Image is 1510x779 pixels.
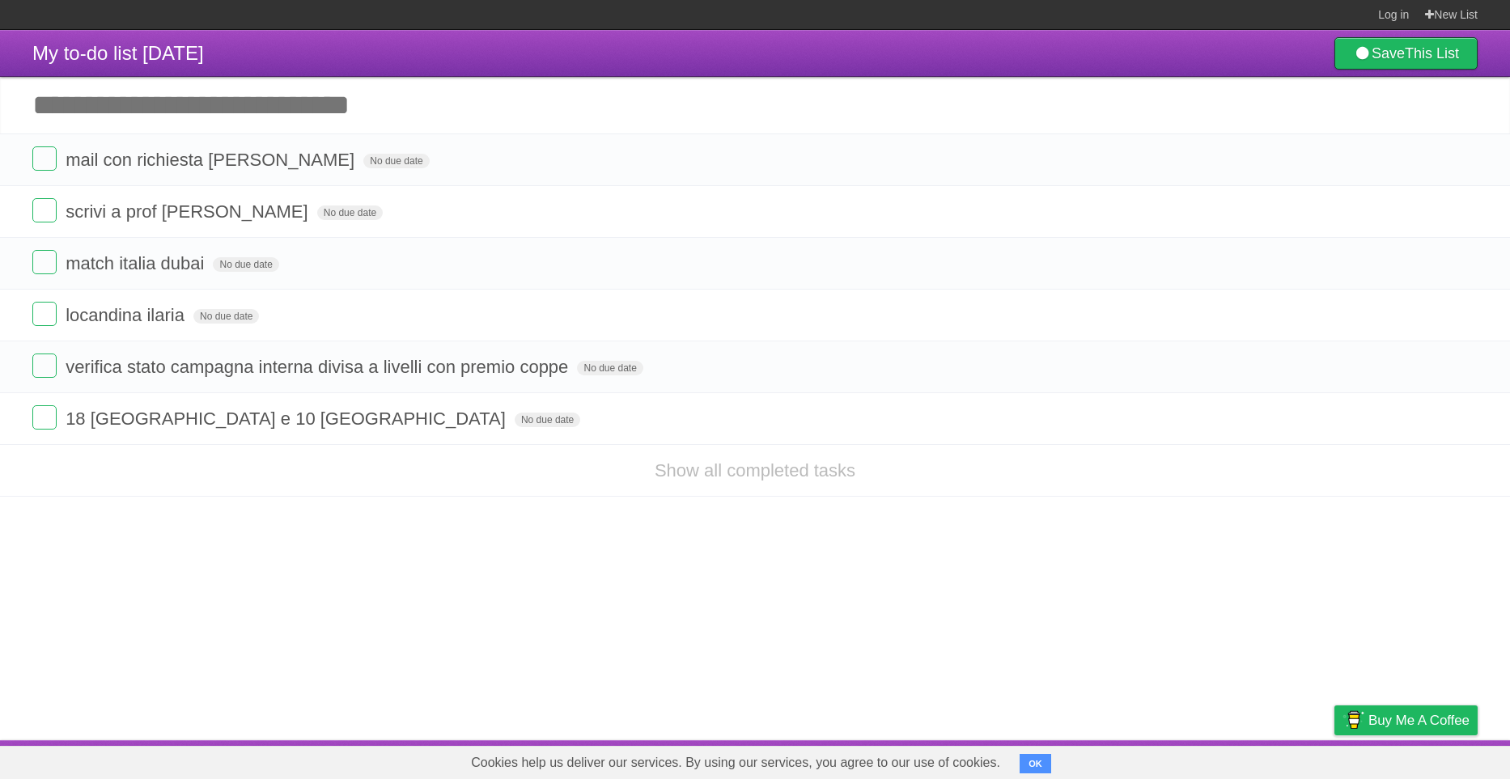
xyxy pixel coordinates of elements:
label: Done [32,146,57,171]
a: About [1119,744,1153,775]
a: Privacy [1313,744,1355,775]
a: Terms [1258,744,1294,775]
a: Developers [1173,744,1238,775]
span: locandina ilaria [66,305,189,325]
span: No due date [193,309,259,324]
span: No due date [317,205,383,220]
b: This List [1405,45,1459,61]
button: OK [1020,754,1051,773]
label: Done [32,302,57,326]
span: My to-do list [DATE] [32,42,204,64]
a: Buy me a coffee [1334,705,1478,735]
img: Buy me a coffee [1342,706,1364,734]
a: Suggest a feature [1376,744,1478,775]
span: 18 [GEOGRAPHIC_DATA] e 10 [GEOGRAPHIC_DATA] [66,409,510,429]
a: SaveThis List [1334,37,1478,70]
label: Done [32,354,57,378]
label: Done [32,198,57,222]
span: Buy me a coffee [1368,706,1470,735]
a: Show all completed tasks [655,460,855,481]
span: No due date [515,413,580,427]
span: No due date [577,361,643,375]
label: Done [32,250,57,274]
span: mail con richiesta [PERSON_NAME] [66,150,358,170]
span: Cookies help us deliver our services. By using our services, you agree to our use of cookies. [455,747,1016,779]
label: Done [32,405,57,430]
span: No due date [363,154,429,168]
span: verifica stato campagna interna divisa a livelli con premio coppe [66,357,572,377]
span: No due date [213,257,278,272]
span: scrivi a prof [PERSON_NAME] [66,201,312,222]
span: match italia dubai [66,253,208,273]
